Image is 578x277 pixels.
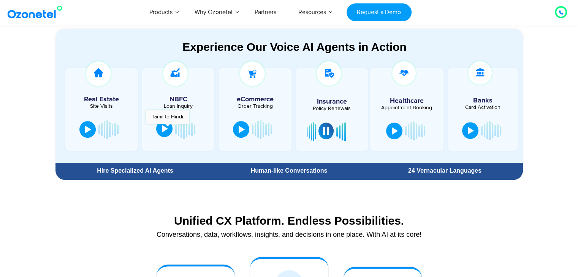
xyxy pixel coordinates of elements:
[376,98,438,104] h5: Healthcare
[452,105,514,110] div: Card Activation
[63,40,526,54] div: Experience Our Voice AI Agents in Action
[59,231,519,238] div: Conversations, data, workflows, insights, and decisions in one place. With AI at its core!
[300,106,364,111] div: Policy Renewals
[69,96,134,103] h5: Real Estate
[146,96,211,103] h5: NBFC
[223,104,287,109] div: Order Tracking
[215,168,363,174] div: Human-like Conversations
[452,97,514,104] h5: Banks
[59,168,211,174] div: Hire Specialized AI Agents
[371,168,519,174] div: 24 Vernacular Languages
[347,3,412,21] a: Request a Demo
[376,105,438,110] div: Appointment Booking
[69,104,134,109] div: Site Visits
[223,96,287,103] h5: eCommerce
[59,214,519,227] div: Unified CX Platform. Endless Possibilities.
[146,104,211,109] div: Loan Inquiry
[300,98,364,105] h5: Insurance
